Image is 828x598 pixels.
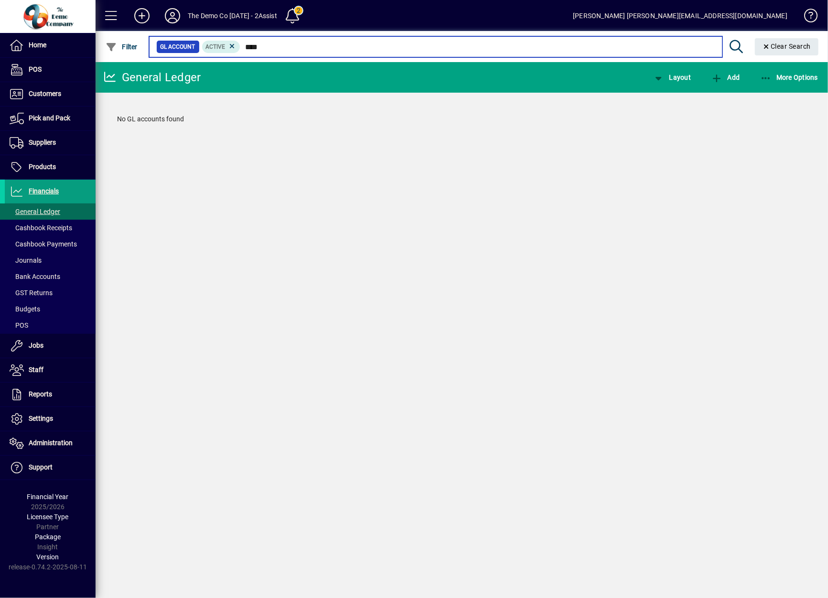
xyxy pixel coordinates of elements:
[29,187,59,195] span: Financials
[5,431,96,455] a: Administration
[10,321,28,329] span: POS
[10,208,60,215] span: General Ledger
[797,2,816,33] a: Knowledge Base
[29,163,56,171] span: Products
[10,273,60,280] span: Bank Accounts
[37,553,59,561] span: Version
[5,220,96,236] a: Cashbook Receipts
[5,317,96,333] a: POS
[5,107,96,130] a: Pick and Pack
[161,42,195,52] span: GL Account
[5,252,96,268] a: Journals
[5,236,96,252] a: Cashbook Payments
[10,305,40,313] span: Budgets
[763,43,811,50] span: Clear Search
[10,289,53,297] span: GST Returns
[5,131,96,155] a: Suppliers
[5,407,96,431] a: Settings
[653,74,691,81] span: Layout
[127,7,157,24] button: Add
[106,43,138,51] span: Filter
[643,69,701,86] app-page-header-button: View chart layout
[108,105,816,134] div: No GL accounts found
[29,114,70,122] span: Pick and Pack
[27,513,69,521] span: Licensee Type
[103,70,201,85] div: General Ledger
[5,155,96,179] a: Products
[206,43,226,50] span: Active
[10,256,42,264] span: Journals
[29,366,43,374] span: Staff
[5,203,96,220] a: General Ledger
[758,69,821,86] button: More Options
[35,533,61,541] span: Package
[29,390,52,398] span: Reports
[5,358,96,382] a: Staff
[5,58,96,82] a: POS
[760,74,818,81] span: More Options
[29,415,53,422] span: Settings
[29,463,53,471] span: Support
[29,41,46,49] span: Home
[709,69,742,86] button: Add
[29,65,42,73] span: POS
[188,8,277,23] div: The Demo Co [DATE] - 2Assist
[10,224,72,232] span: Cashbook Receipts
[202,41,240,53] mat-chip: Activation Status: Active
[5,82,96,106] a: Customers
[5,456,96,480] a: Support
[5,33,96,57] a: Home
[5,285,96,301] a: GST Returns
[5,301,96,317] a: Budgets
[573,8,787,23] div: [PERSON_NAME] [PERSON_NAME][EMAIL_ADDRESS][DOMAIN_NAME]
[755,38,819,55] button: Clear
[103,38,140,55] button: Filter
[650,69,693,86] button: Layout
[29,139,56,146] span: Suppliers
[27,493,69,501] span: Financial Year
[5,383,96,406] a: Reports
[5,268,96,285] a: Bank Accounts
[157,7,188,24] button: Profile
[29,90,61,97] span: Customers
[10,240,77,248] span: Cashbook Payments
[29,439,73,447] span: Administration
[29,342,43,349] span: Jobs
[5,334,96,358] a: Jobs
[711,74,740,81] span: Add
